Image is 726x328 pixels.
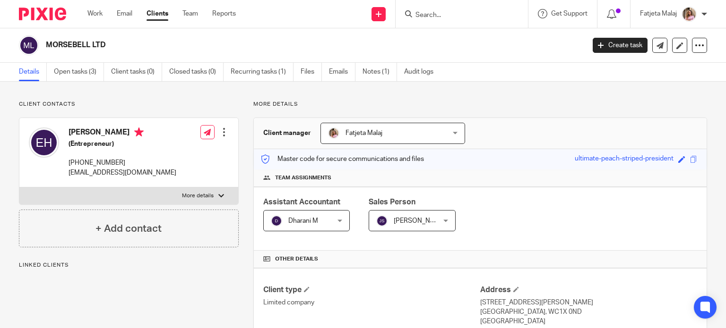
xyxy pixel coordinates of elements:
a: Notes (1) [363,63,397,81]
a: Emails [329,63,355,81]
p: Client contacts [19,101,239,108]
a: Reports [212,9,236,18]
p: [GEOGRAPHIC_DATA], WC1X 0ND [480,307,697,317]
img: svg%3E [271,215,282,227]
img: svg%3E [29,127,59,158]
span: Fatjeta Malaj [346,130,382,136]
img: svg%3E [376,215,388,227]
div: ultimate-peach-striped-president [575,154,674,165]
h5: (Entrepreneur) [69,139,176,149]
h4: Address [480,285,697,295]
h2: MORSEBELL LTD [46,40,472,50]
a: Clients [147,9,168,18]
h4: Client type [263,285,480,295]
h4: [PERSON_NAME] [69,127,176,139]
p: [PHONE_NUMBER] [69,158,176,168]
span: Team assignments [275,174,331,182]
input: Search [415,11,500,20]
a: Team [182,9,198,18]
p: Master code for secure communications and files [261,154,424,164]
p: Limited company [263,298,480,307]
p: More details [253,101,707,108]
h3: Client manager [263,128,311,138]
a: Work [87,9,103,18]
p: [STREET_ADDRESS][PERSON_NAME] [480,298,697,307]
img: svg%3E [19,35,39,55]
span: Assistant Accountant [263,198,340,206]
a: Client tasks (0) [111,63,162,81]
p: [GEOGRAPHIC_DATA] [480,317,697,326]
a: Details [19,63,47,81]
a: Email [117,9,132,18]
i: Primary [134,127,144,137]
span: Sales Person [369,198,415,206]
a: Recurring tasks (1) [231,63,294,81]
a: Closed tasks (0) [169,63,224,81]
span: Other details [275,255,318,263]
p: Linked clients [19,261,239,269]
span: [PERSON_NAME] [394,218,446,224]
p: Fatjeta Malaj [640,9,677,18]
p: More details [182,192,214,200]
img: MicrosoftTeams-image%20(5).png [328,127,339,139]
a: Files [301,63,322,81]
span: Dharani M [288,218,318,224]
img: MicrosoftTeams-image%20(5).png [682,7,697,22]
span: Get Support [551,10,588,17]
a: Open tasks (3) [54,63,104,81]
h4: + Add contact [95,221,162,236]
a: Audit logs [404,63,441,81]
p: [EMAIL_ADDRESS][DOMAIN_NAME] [69,168,176,177]
a: Create task [593,38,648,53]
img: Pixie [19,8,66,20]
